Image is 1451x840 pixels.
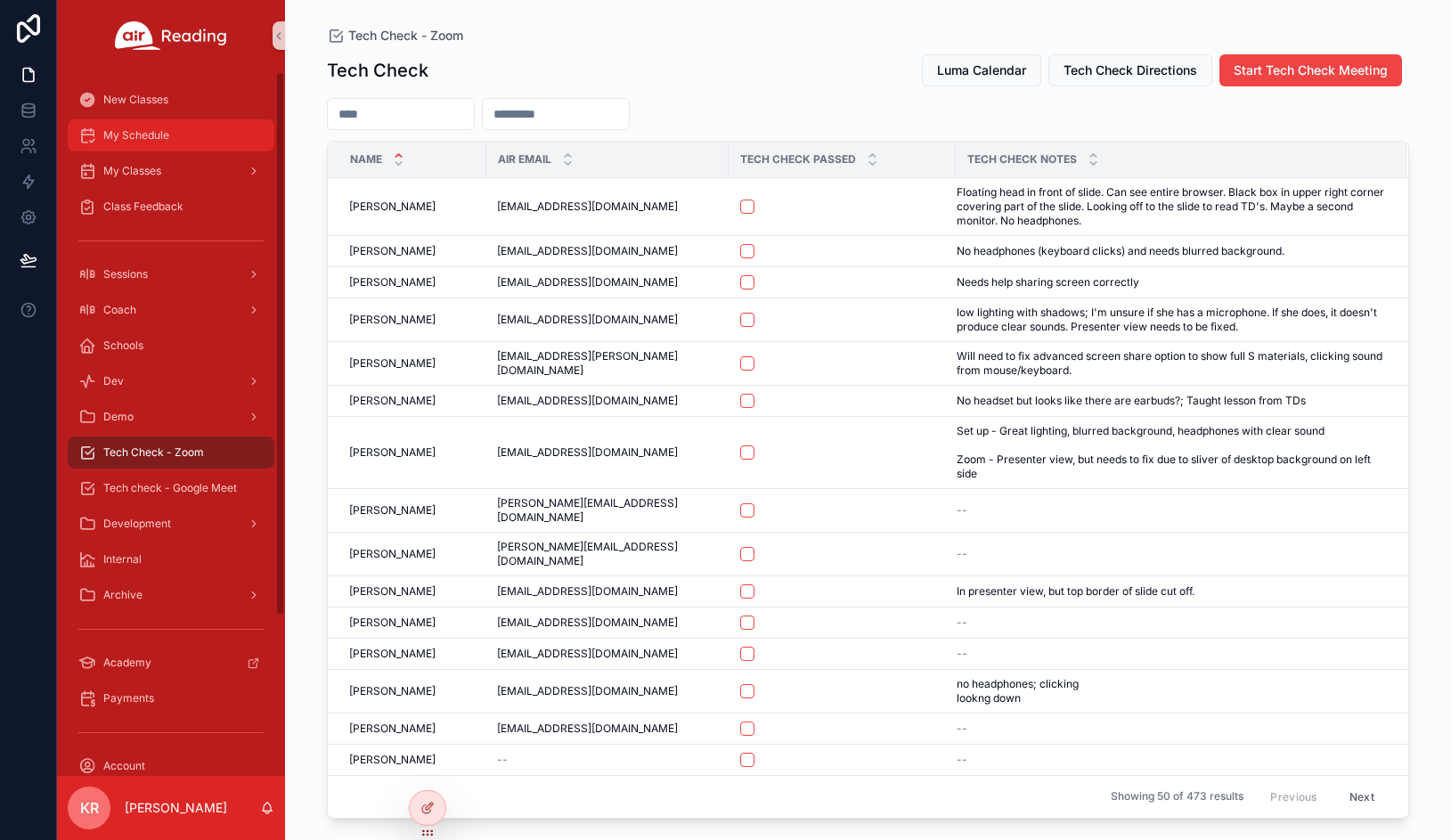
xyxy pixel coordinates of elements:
[103,93,168,107] span: New Classes
[349,647,476,661] a: [PERSON_NAME]
[497,647,718,661] a: [EMAIL_ADDRESS][DOMAIN_NAME]
[349,684,436,698] span: [PERSON_NAME]
[957,584,1194,599] span: In presenter view, but top border of slide cut off.
[497,445,678,460] span: [EMAIL_ADDRESS][DOMAIN_NAME]
[57,71,285,776] div: scrollable content
[68,155,274,187] a: My Classes
[922,54,1041,86] button: Luma Calendar
[957,647,1385,661] a: --
[957,547,1385,561] a: --
[937,61,1026,79] span: Luma Calendar
[957,753,967,767] span: --
[497,244,678,258] span: [EMAIL_ADDRESS][DOMAIN_NAME]
[80,797,99,819] span: KR
[68,543,274,575] a: Internal
[349,445,476,460] a: [PERSON_NAME]
[497,647,678,661] span: [EMAIL_ADDRESS][DOMAIN_NAME]
[349,722,476,736] a: [PERSON_NAME]
[349,356,476,371] a: [PERSON_NAME]
[68,682,274,714] a: Payments
[68,647,274,679] a: Academy
[740,152,856,167] span: Tech Check Passed
[349,547,436,561] span: [PERSON_NAME]
[349,445,436,460] span: [PERSON_NAME]
[1064,61,1197,79] span: Tech Check Directions
[497,394,718,408] a: [EMAIL_ADDRESS][DOMAIN_NAME]
[349,616,476,630] a: [PERSON_NAME]
[68,191,274,223] a: Class Feedback
[349,313,436,327] span: [PERSON_NAME]
[68,579,274,611] a: Archive
[103,338,143,353] span: Schools
[497,313,678,327] span: [EMAIL_ADDRESS][DOMAIN_NAME]
[103,128,169,143] span: My Schedule
[967,152,1077,167] span: Tech Check Notes
[103,588,143,602] span: Archive
[957,394,1306,408] span: No headset but looks like there are earbuds?; Taught lesson from TDs
[497,244,718,258] a: [EMAIL_ADDRESS][DOMAIN_NAME]
[349,275,436,290] span: [PERSON_NAME]
[957,547,967,561] span: --
[957,349,1385,378] span: Will need to fix advanced screen share option to show full S materials, clicking sound from mouse...
[957,503,967,518] span: --
[957,616,1385,630] a: --
[1111,790,1243,804] span: Showing 50 of 473 results
[497,275,718,290] a: [EMAIL_ADDRESS][DOMAIN_NAME]
[957,424,1385,481] a: Set up - Great lighting, blurred background, headphones with clear sound Zoom - Presenter view, b...
[349,684,476,698] a: [PERSON_NAME]
[1219,54,1402,86] button: Start Tech Check Meeting
[349,356,436,371] span: [PERSON_NAME]
[349,503,436,518] span: [PERSON_NAME]
[327,27,463,45] a: Tech Check - Zoom
[103,759,145,773] span: Account
[1337,783,1387,811] button: Next
[498,152,551,167] span: Air Email
[103,374,124,388] span: Dev
[349,584,476,599] a: [PERSON_NAME]
[957,306,1385,334] a: low lighting with shadows; I'm unsure if she has a microphone. If she does, it doesn't produce cl...
[497,722,678,736] span: [EMAIL_ADDRESS][DOMAIN_NAME]
[103,303,136,317] span: Coach
[103,445,204,460] span: Tech Check - Zoom
[349,722,436,736] span: [PERSON_NAME]
[349,547,476,561] a: [PERSON_NAME]
[348,27,463,45] span: Tech Check - Zoom
[957,677,1145,705] span: no headphones; clicking lookng down
[68,472,274,504] a: Tech check - Google Meet
[327,58,428,83] h1: Tech Check
[103,410,134,424] span: Demo
[497,753,508,767] span: --
[349,200,476,214] a: [PERSON_NAME]
[349,200,436,214] span: [PERSON_NAME]
[349,313,476,327] a: [PERSON_NAME]
[497,540,718,568] span: [PERSON_NAME][EMAIL_ADDRESS][DOMAIN_NAME]
[68,330,274,362] a: Schools
[497,275,678,290] span: [EMAIL_ADDRESS][DOMAIN_NAME]
[957,722,1385,736] a: --
[103,552,142,567] span: Internal
[497,349,718,378] a: [EMAIL_ADDRESS][PERSON_NAME][DOMAIN_NAME]
[497,753,718,767] a: --
[957,185,1385,228] a: Floating head in front of slide. Can see entire browser. Black box in upper right corner covering...
[349,647,436,661] span: [PERSON_NAME]
[497,200,718,214] a: [EMAIL_ADDRESS][DOMAIN_NAME]
[497,496,718,525] a: [PERSON_NAME][EMAIL_ADDRESS][DOMAIN_NAME]
[957,647,967,661] span: --
[497,394,678,408] span: [EMAIL_ADDRESS][DOMAIN_NAME]
[68,365,274,397] a: Dev
[68,436,274,469] a: Tech Check - Zoom
[497,684,718,698] a: [EMAIL_ADDRESS][DOMAIN_NAME]
[497,684,678,698] span: [EMAIL_ADDRESS][DOMAIN_NAME]
[68,294,274,326] a: Coach
[957,244,1284,258] span: No headphones (keyboard clicks) and needs blurred background.
[957,275,1385,290] a: Needs help sharing screen correctly
[497,722,718,736] a: [EMAIL_ADDRESS][DOMAIN_NAME]
[349,616,436,630] span: [PERSON_NAME]
[103,656,151,670] span: Academy
[497,616,678,630] span: [EMAIL_ADDRESS][DOMAIN_NAME]
[349,753,476,767] a: [PERSON_NAME]
[349,584,436,599] span: [PERSON_NAME]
